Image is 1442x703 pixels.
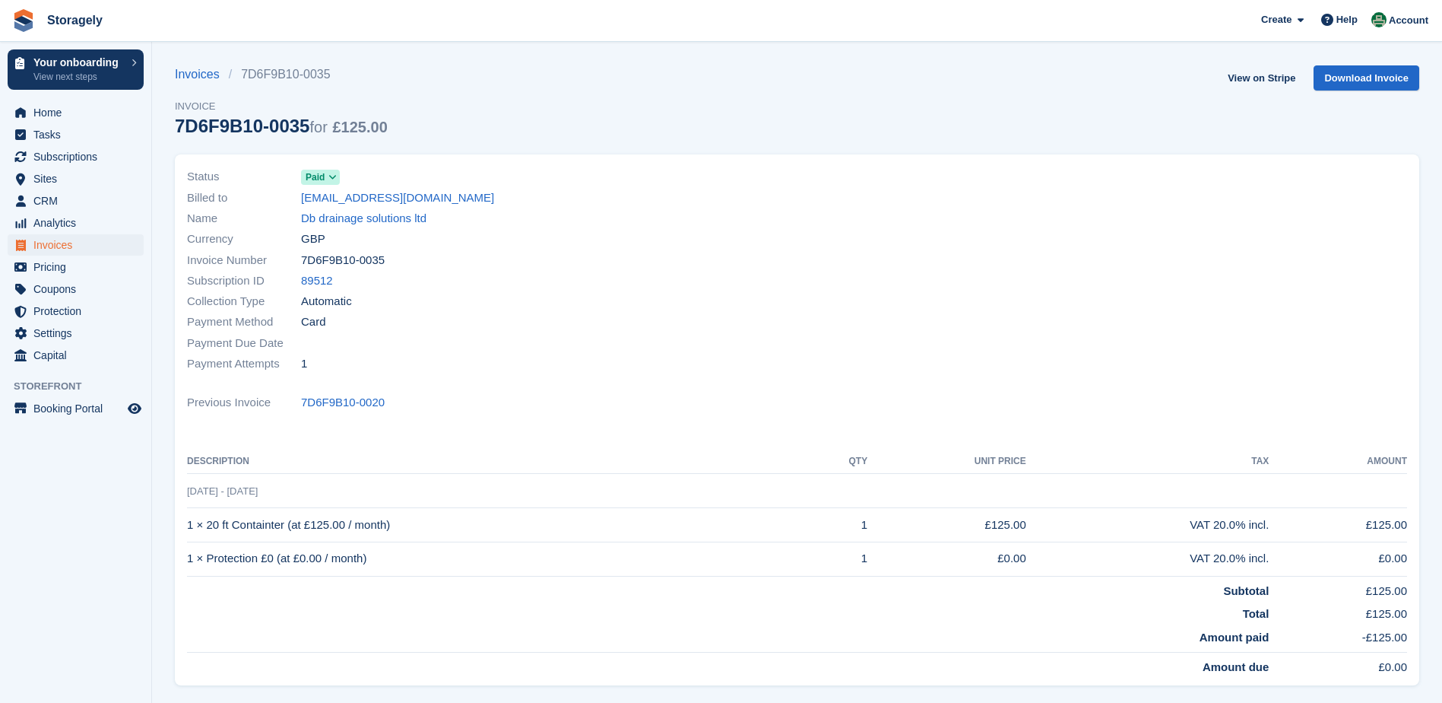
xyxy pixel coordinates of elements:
[301,313,326,331] span: Card
[8,102,144,123] a: menu
[1222,65,1301,91] a: View on Stripe
[187,168,301,186] span: Status
[1269,653,1407,676] td: £0.00
[187,231,301,248] span: Currency
[8,345,144,366] a: menu
[1269,576,1407,600] td: £125.00
[41,8,109,33] a: Storagely
[187,272,301,290] span: Subscription ID
[187,210,301,227] span: Name
[8,234,144,256] a: menu
[1314,65,1419,91] a: Download Invoice
[810,542,868,576] td: 1
[187,394,301,412] span: Previous Invoice
[1269,623,1407,653] td: -£125.00
[306,170,325,184] span: Paid
[1336,12,1358,27] span: Help
[33,190,125,212] span: CRM
[301,189,494,207] a: [EMAIL_ADDRESS][DOMAIN_NAME]
[8,49,144,90] a: Your onboarding View next steps
[1243,607,1269,620] strong: Total
[8,278,144,300] a: menu
[8,323,144,344] a: menu
[187,252,301,269] span: Invoice Number
[175,116,388,136] div: 7D6F9B10-0035
[33,146,125,167] span: Subscriptions
[187,485,258,497] span: [DATE] - [DATE]
[301,355,307,373] span: 1
[1389,13,1428,28] span: Account
[125,399,144,418] a: Preview store
[33,301,125,322] span: Protection
[1261,12,1291,27] span: Create
[187,450,810,474] th: Description
[1203,660,1269,673] strong: Amount due
[301,168,340,186] a: Paid
[33,124,125,145] span: Tasks
[301,272,333,290] a: 89512
[8,301,144,322] a: menu
[33,212,125,234] span: Analytics
[33,57,124,68] p: Your onboarding
[8,124,144,145] a: menu
[14,379,151,394] span: Storefront
[301,252,385,269] span: 7D6F9B10-0035
[1269,508,1407,542] td: £125.00
[175,65,388,84] nav: breadcrumbs
[33,168,125,189] span: Sites
[33,323,125,344] span: Settings
[8,190,144,212] a: menu
[8,168,144,189] a: menu
[1269,450,1407,474] th: Amount
[810,508,868,542] td: 1
[301,231,325,248] span: GBP
[1269,542,1407,576] td: £0.00
[187,355,301,373] span: Payment Attempts
[1371,12,1387,27] img: Stora Rotala Users
[867,508,1026,542] td: £125.00
[1200,631,1269,644] strong: Amount paid
[867,450,1026,474] th: Unit Price
[187,189,301,207] span: Billed to
[175,99,388,114] span: Invoice
[1269,600,1407,623] td: £125.00
[8,256,144,278] a: menu
[309,119,327,135] span: for
[33,234,125,256] span: Invoices
[33,70,124,84] p: View next steps
[810,450,868,474] th: QTY
[8,212,144,234] a: menu
[187,335,301,352] span: Payment Due Date
[187,293,301,310] span: Collection Type
[175,65,229,84] a: Invoices
[301,293,352,310] span: Automatic
[332,119,387,135] span: £125.00
[8,398,144,419] a: menu
[33,278,125,300] span: Coupons
[301,394,385,412] a: 7D6F9B10-0020
[33,256,125,278] span: Pricing
[8,146,144,167] a: menu
[33,345,125,366] span: Capital
[12,9,35,32] img: stora-icon-8386f47178a22dfd0bd8f6a31ec36ba5ce8667c1dd55bd0f319d3a0aa187defe.svg
[301,210,426,227] a: Db drainage solutions ltd
[867,542,1026,576] td: £0.00
[33,102,125,123] span: Home
[187,508,810,542] td: 1 × 20 ft Containter (at £125.00 / month)
[1026,550,1269,568] div: VAT 20.0% incl.
[187,542,810,576] td: 1 × Protection £0 (at £0.00 / month)
[33,398,125,419] span: Booking Portal
[1223,584,1269,597] strong: Subtotal
[1026,450,1269,474] th: Tax
[187,313,301,331] span: Payment Method
[1026,517,1269,534] div: VAT 20.0% incl.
